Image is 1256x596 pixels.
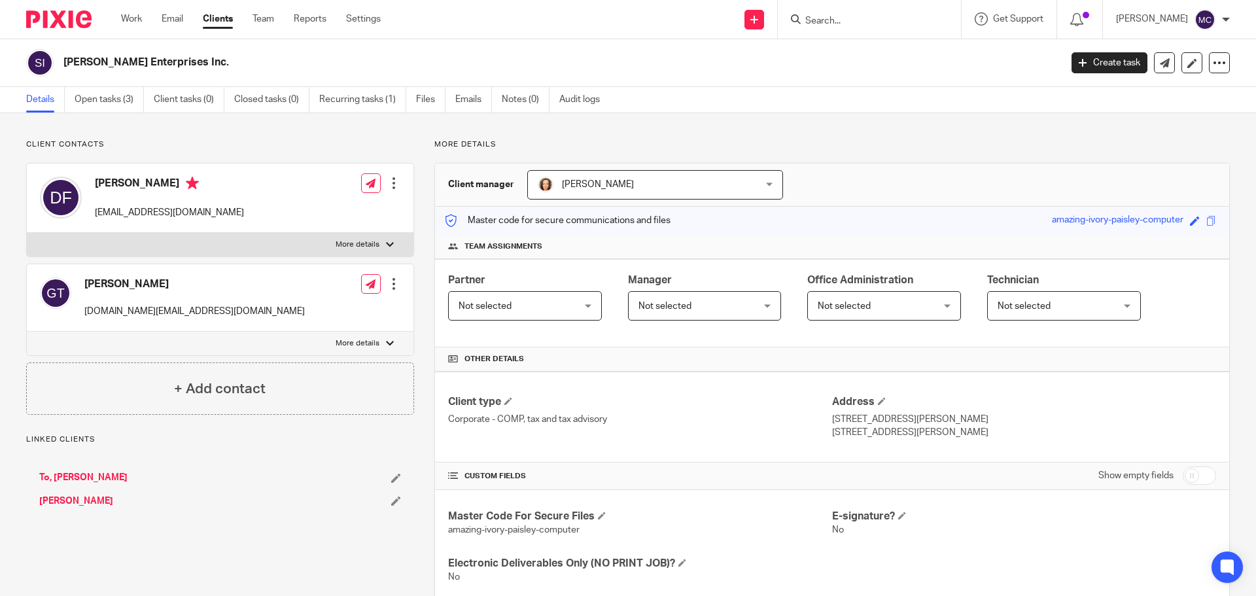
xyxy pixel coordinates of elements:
div: amazing-ivory-paisley-computer [1052,213,1183,228]
span: Team assignments [464,241,542,252]
span: Manager [628,275,672,285]
label: Show empty fields [1098,469,1174,482]
h2: [PERSON_NAME] Enterprises Inc. [63,56,854,69]
a: Notes (0) [502,87,549,113]
span: Not selected [998,302,1051,311]
a: [PERSON_NAME] [39,495,113,508]
input: Search [804,16,922,27]
p: More details [336,239,379,250]
span: Not selected [638,302,691,311]
span: No [448,572,460,582]
img: svg%3E [1195,9,1215,30]
span: Not selected [459,302,512,311]
h4: Client type [448,395,832,409]
p: [DOMAIN_NAME][EMAIL_ADDRESS][DOMAIN_NAME] [84,305,305,318]
h4: Address [832,395,1216,409]
h4: [PERSON_NAME] [95,177,244,193]
h4: [PERSON_NAME] [84,277,305,291]
a: Reports [294,12,326,26]
a: To, [PERSON_NAME] [39,471,128,484]
a: Open tasks (3) [75,87,144,113]
h4: Master Code For Secure Files [448,510,832,523]
a: Clients [203,12,233,26]
span: Not selected [818,302,871,311]
p: [STREET_ADDRESS][PERSON_NAME] [832,413,1216,426]
span: No [832,525,844,535]
a: Team [253,12,274,26]
h4: E-signature? [832,510,1216,523]
a: Create task [1072,52,1147,73]
span: amazing-ivory-paisley-computer [448,525,580,535]
p: More details [434,139,1230,150]
h4: Electronic Deliverables Only (NO PRINT JOB)? [448,557,832,570]
a: Work [121,12,142,26]
a: Client tasks (0) [154,87,224,113]
span: Other details [464,354,524,364]
img: svg%3E [40,277,71,309]
i: Primary [186,177,199,190]
span: Technician [987,275,1039,285]
p: Client contacts [26,139,414,150]
img: avatar-thumb.jpg [538,177,553,192]
span: Partner [448,275,485,285]
span: Office Administration [807,275,913,285]
span: [PERSON_NAME] [562,180,634,189]
img: svg%3E [26,49,54,77]
img: Pixie [26,10,92,28]
h4: CUSTOM FIELDS [448,471,832,482]
img: svg%3E [40,177,82,219]
h3: Client manager [448,178,514,191]
p: Corporate - COMP, tax and tax advisory [448,413,832,426]
p: [EMAIL_ADDRESS][DOMAIN_NAME] [95,206,244,219]
span: Get Support [993,14,1043,24]
a: Details [26,87,65,113]
a: Emails [455,87,492,113]
a: Recurring tasks (1) [319,87,406,113]
p: More details [336,338,379,349]
p: [PERSON_NAME] [1116,12,1188,26]
a: Email [162,12,183,26]
a: Audit logs [559,87,610,113]
p: [STREET_ADDRESS][PERSON_NAME] [832,426,1216,439]
p: Linked clients [26,434,414,445]
a: Closed tasks (0) [234,87,309,113]
h4: + Add contact [174,379,266,399]
p: Master code for secure communications and files [445,214,671,227]
a: Files [416,87,445,113]
a: Settings [346,12,381,26]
